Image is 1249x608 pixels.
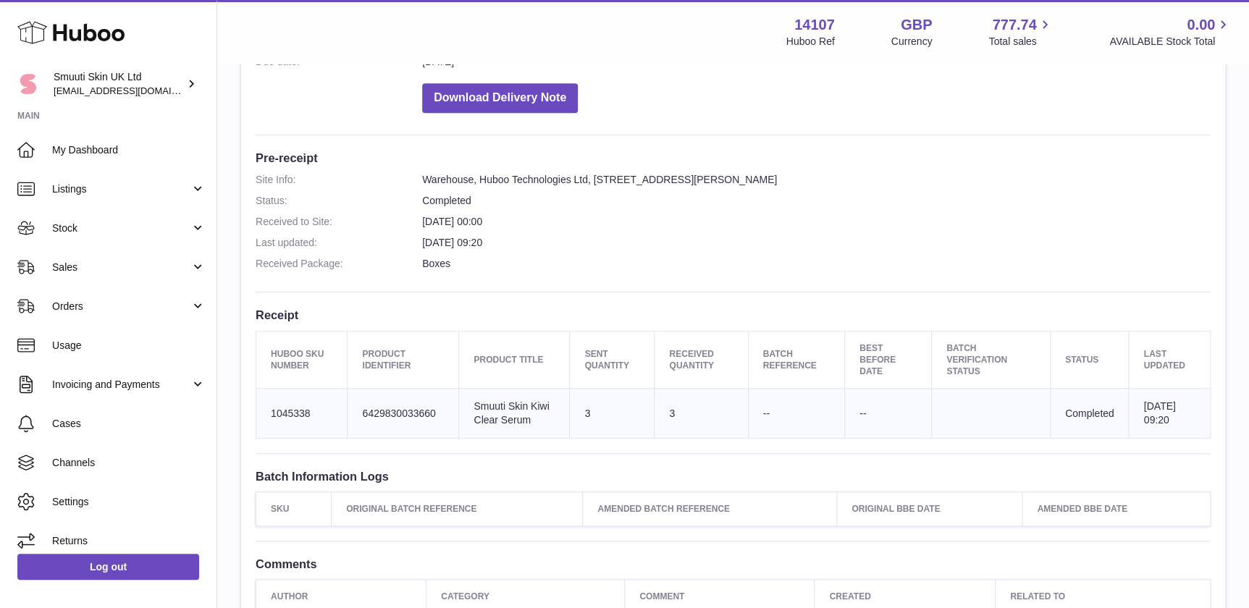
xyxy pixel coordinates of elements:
[837,492,1022,526] th: Original BBE Date
[348,389,459,439] td: 6429830033660
[844,331,931,389] th: Best Before Date
[52,495,206,509] span: Settings
[844,389,931,439] td: --
[422,257,1211,271] dd: Boxes
[52,182,190,196] span: Listings
[1187,15,1215,35] span: 0.00
[1050,331,1129,389] th: Status
[748,331,844,389] th: Batch Reference
[1050,389,1129,439] td: Completed
[459,389,570,439] td: Smuuti Skin Kiwi Clear Serum
[1109,15,1232,48] a: 0.00 AVAILABLE Stock Total
[422,83,578,113] button: Download Delivery Note
[52,300,190,313] span: Orders
[54,85,213,96] span: [EMAIL_ADDRESS][DOMAIN_NAME]
[1129,331,1211,389] th: Last updated
[932,331,1051,389] th: Batch Verification Status
[1129,389,1211,439] td: [DATE] 09:20
[1022,492,1211,526] th: Amended BBE Date
[52,339,206,352] span: Usage
[52,417,206,431] span: Cases
[256,307,1211,323] h3: Receipt
[988,15,1053,48] a: 777.74 Total sales
[256,389,348,439] td: 1045338
[988,35,1053,48] span: Total sales
[422,215,1211,229] dd: [DATE] 00:00
[256,331,348,389] th: Huboo SKU Number
[348,331,459,389] th: Product Identifier
[17,73,39,95] img: internalAdmin-14107@internal.huboo.com
[570,331,655,389] th: Sent Quantity
[422,173,1211,187] dd: Warehouse, Huboo Technologies Ltd, [STREET_ADDRESS][PERSON_NAME]
[256,150,1211,166] h3: Pre-receipt
[655,331,748,389] th: Received Quantity
[256,492,332,526] th: SKU
[992,15,1036,35] span: 777.74
[748,389,844,439] td: --
[17,554,199,580] a: Log out
[52,221,190,235] span: Stock
[52,143,206,157] span: My Dashboard
[52,456,206,470] span: Channels
[256,236,422,250] dt: Last updated:
[422,236,1211,250] dd: [DATE] 09:20
[256,215,422,229] dt: Received to Site:
[332,492,583,526] th: Original Batch Reference
[256,257,422,271] dt: Received Package:
[794,15,835,35] strong: 14107
[786,35,835,48] div: Huboo Ref
[52,378,190,392] span: Invoicing and Payments
[901,15,932,35] strong: GBP
[655,389,748,439] td: 3
[52,261,190,274] span: Sales
[583,492,837,526] th: Amended Batch Reference
[422,194,1211,208] dd: Completed
[52,534,206,548] span: Returns
[256,556,1211,572] h3: Comments
[1109,35,1232,48] span: AVAILABLE Stock Total
[256,173,422,187] dt: Site Info:
[256,194,422,208] dt: Status:
[570,389,655,439] td: 3
[459,331,570,389] th: Product title
[891,35,933,48] div: Currency
[256,468,1211,484] h3: Batch Information Logs
[54,70,184,98] div: Smuuti Skin UK Ltd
